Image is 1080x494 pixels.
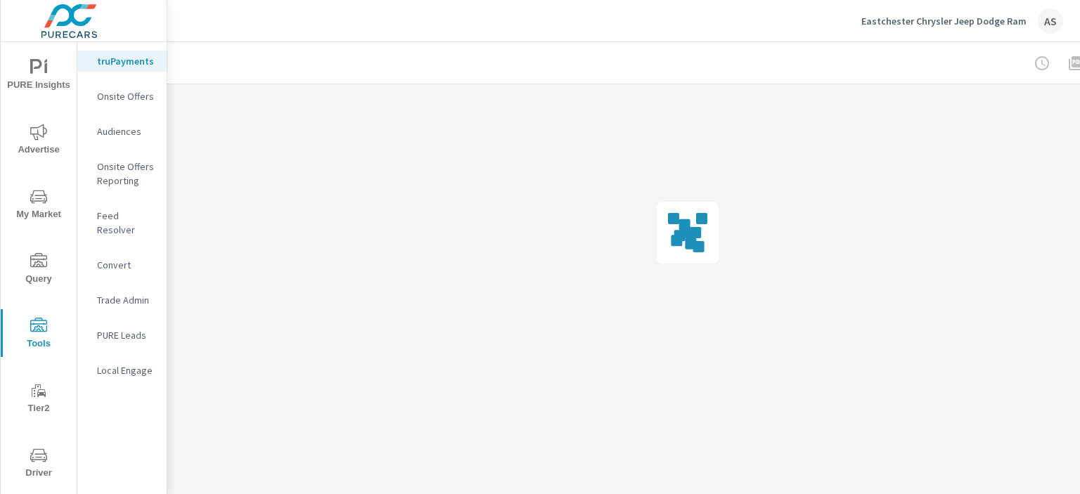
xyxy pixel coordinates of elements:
[861,15,1027,27] p: Eastchester Chrysler Jeep Dodge Ram
[5,447,72,481] span: Driver
[5,253,72,287] span: Query
[97,328,155,342] p: PURE Leads
[97,209,155,237] p: Feed Resolver
[77,325,167,346] div: PURE Leads
[97,54,155,68] p: truPayments
[5,318,72,352] span: Tools
[77,51,167,72] div: truPayments
[77,205,167,240] div: Feed Resolver
[97,89,155,103] p: Onsite Offers
[77,86,167,107] div: Onsite Offers
[97,363,155,377] p: Local Engage
[97,124,155,138] p: Audiences
[77,254,167,275] div: Convert
[5,59,72,93] span: PURE Insights
[1038,8,1063,34] div: AS
[5,188,72,223] span: My Market
[97,160,155,188] p: Onsite Offers Reporting
[77,156,167,191] div: Onsite Offers Reporting
[97,258,155,272] p: Convert
[77,360,167,381] div: Local Engage
[77,121,167,142] div: Audiences
[5,382,72,417] span: Tier2
[97,293,155,307] p: Trade Admin
[5,124,72,158] span: Advertise
[77,290,167,311] div: Trade Admin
